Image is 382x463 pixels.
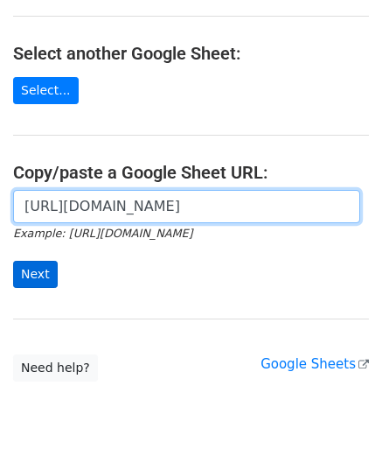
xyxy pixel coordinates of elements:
h4: Select another Google Sheet: [13,43,369,64]
a: Need help? [13,354,98,382]
a: Google Sheets [260,356,369,372]
input: Paste your Google Sheet URL here [13,190,360,223]
iframe: Chat Widget [295,379,382,463]
input: Next [13,261,58,288]
a: Select... [13,77,79,104]
small: Example: [URL][DOMAIN_NAME] [13,227,192,240]
h4: Copy/paste a Google Sheet URL: [13,162,369,183]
